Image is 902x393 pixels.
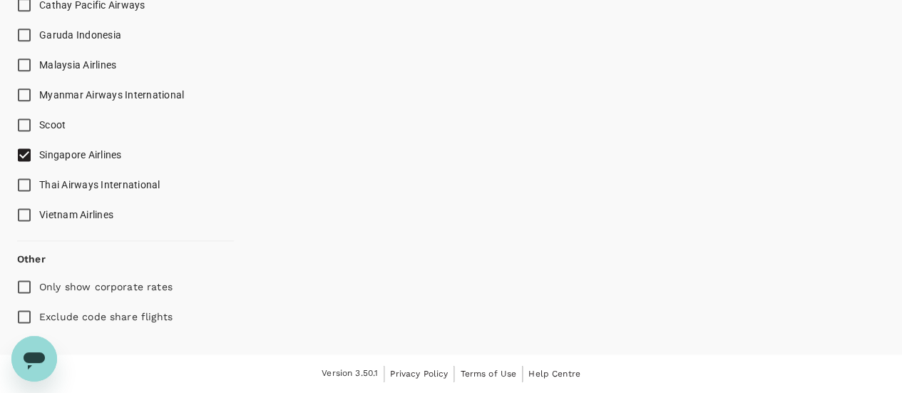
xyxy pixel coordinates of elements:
span: Vietnam Airlines [39,209,113,220]
span: Malaysia Airlines [39,59,116,71]
span: Scoot [39,119,66,131]
a: Terms of Use [460,366,516,382]
p: Other [17,252,46,266]
iframe: Button to launch messaging window [11,336,57,382]
span: Singapore Airlines [39,149,122,160]
span: Version 3.50.1 [322,367,378,381]
a: Help Centre [528,366,580,382]
span: Help Centre [528,369,580,379]
a: Privacy Policy [390,366,448,382]
p: Exclude code share flights [39,310,173,324]
span: Terms of Use [460,369,516,379]
p: Only show corporate rates [39,280,173,294]
span: Myanmar Airways International [39,89,184,101]
span: Privacy Policy [390,369,448,379]
span: Thai Airways International [39,179,160,190]
span: Garuda Indonesia [39,29,121,41]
